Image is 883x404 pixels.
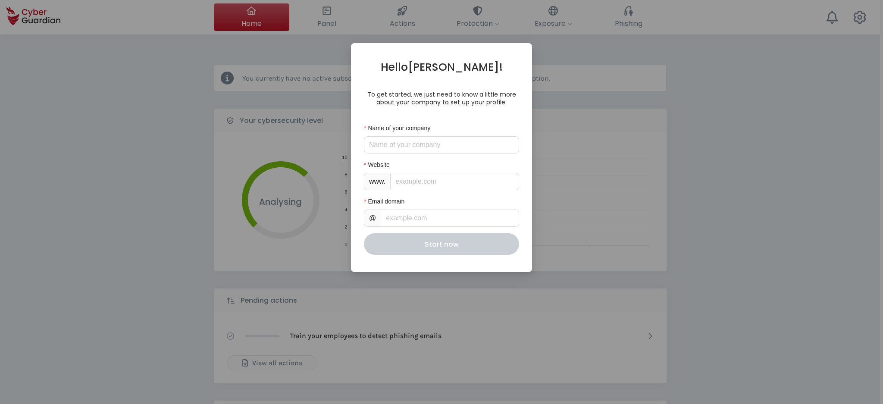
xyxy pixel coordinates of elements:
p: To get started, we just need to know a little more about your company to set up your profile: [364,91,519,106]
input: Email domain [381,210,519,227]
input: Name of your company [364,136,519,153]
div: Start now [370,239,513,250]
label: Name of your company [364,123,436,133]
label: Email domain [364,197,410,206]
span: @ [364,210,381,227]
button: Start now [364,233,519,255]
label: Website [364,160,396,169]
input: Website [390,173,519,190]
span: www. [364,173,390,190]
h1: Hello [PERSON_NAME]! [364,60,519,74]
